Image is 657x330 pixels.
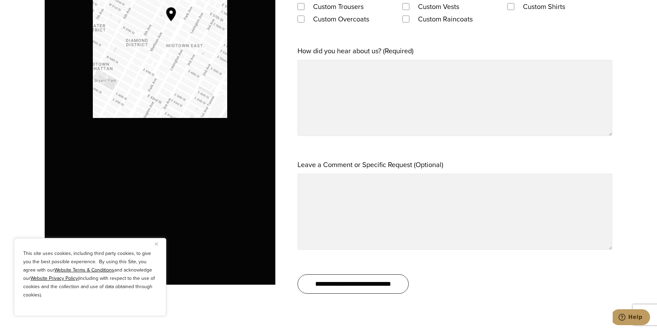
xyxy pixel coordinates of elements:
label: Custom Vests [411,0,466,13]
label: Custom Trousers [306,0,371,13]
button: Close [155,240,163,248]
a: Website Terms & Conditions [54,266,114,274]
label: Custom Raincoats [411,13,480,25]
label: Custom Overcoats [306,13,376,25]
img: Close [155,242,158,246]
p: This site uses cookies, including third party cookies, to give you the best possible experience. ... [23,249,157,299]
label: Leave a Comment or Specific Request (Optional) [298,158,443,171]
a: Website Privacy Policy [30,275,78,282]
iframe: Opens a widget where you can chat to one of our agents [613,309,650,327]
label: Custom Shirts [516,0,572,13]
label: How did you hear about us? (Required) [298,45,414,57]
